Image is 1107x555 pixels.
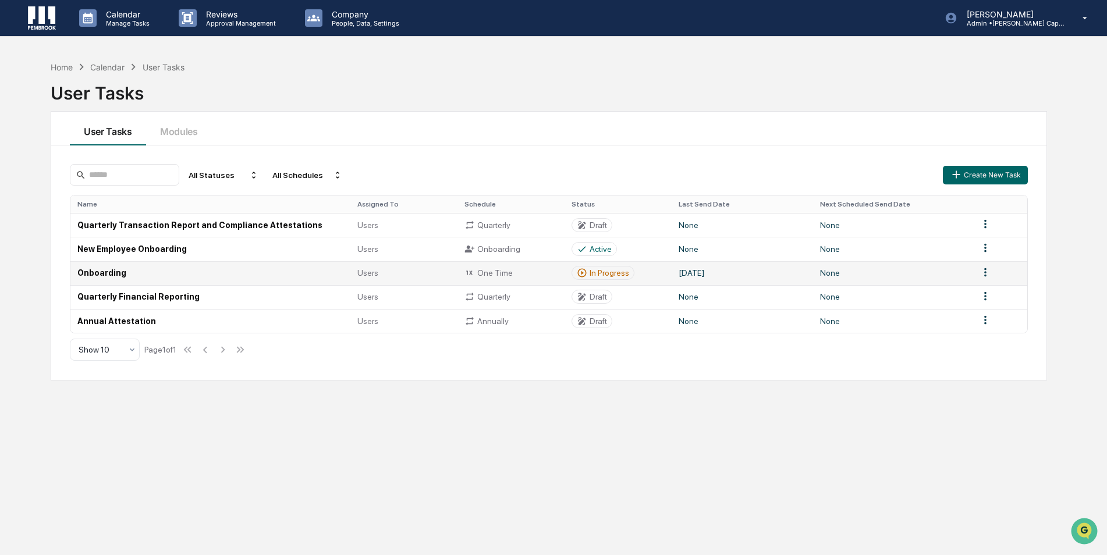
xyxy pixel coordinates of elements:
[590,244,612,254] div: Active
[357,220,378,230] span: Users
[813,237,972,261] td: None
[12,230,21,239] div: 🔎
[52,89,191,101] div: Start new chat
[96,207,144,218] span: Attestations
[464,316,558,326] div: Annually
[198,92,212,106] button: Start new chat
[350,195,457,213] th: Assigned To
[97,19,155,27] p: Manage Tasks
[70,195,350,213] th: Name
[322,9,405,19] p: Company
[80,202,149,223] a: 🗄️Attestations
[464,244,558,254] div: Onboarding
[23,207,75,218] span: Preclearance
[943,166,1028,184] button: Create New Task
[144,345,176,354] div: Page 1 of 1
[464,291,558,302] div: Quarterly
[51,62,73,72] div: Home
[672,237,813,261] td: None
[357,292,378,301] span: Users
[12,129,78,138] div: Past conversations
[28,6,56,30] img: logo
[464,220,558,230] div: Quarterly
[52,101,160,110] div: We're available if you need us!
[197,19,282,27] p: Approval Management
[70,213,350,237] td: Quarterly Transaction Report and Compliance Attestations
[70,309,350,333] td: Annual Attestation
[82,257,141,266] a: Powered byPylon
[813,195,972,213] th: Next Scheduled Send Date
[70,261,350,285] td: Onboarding
[24,89,45,110] img: 8933085812038_c878075ebb4cc5468115_72.jpg
[565,195,672,213] th: Status
[957,19,1066,27] p: Admin • [PERSON_NAME] Capital Management
[322,19,405,27] p: People, Data, Settings
[23,229,73,240] span: Data Lookup
[957,9,1066,19] p: [PERSON_NAME]
[7,202,80,223] a: 🖐️Preclearance
[672,261,813,285] td: [DATE]
[143,62,185,72] div: User Tasks
[84,208,94,217] div: 🗄️
[457,195,565,213] th: Schedule
[12,89,33,110] img: 1746055101610-c473b297-6a78-478c-a979-82029cc54cd1
[70,237,350,261] td: New Employee Onboarding
[357,316,378,326] span: Users
[268,166,347,184] div: All Schedules
[51,73,1047,104] div: User Tasks
[813,285,972,309] td: None
[672,285,813,309] td: None
[590,268,629,277] div: In Progress
[70,112,146,145] button: User Tasks
[36,158,94,168] span: [PERSON_NAME]
[672,309,813,333] td: None
[23,159,33,168] img: 1746055101610-c473b297-6a78-478c-a979-82029cc54cd1
[813,213,972,237] td: None
[90,62,125,72] div: Calendar
[12,208,21,217] div: 🖐️
[672,213,813,237] td: None
[97,158,101,168] span: •
[357,268,378,277] span: Users
[464,268,558,278] div: One Time
[12,147,30,166] img: Jack Rasmussen
[103,158,127,168] span: [DATE]
[180,127,212,141] button: See all
[1070,517,1101,548] iframe: Open customer support
[70,285,350,309] td: Quarterly Financial Reporting
[146,112,212,145] button: Modules
[116,257,141,266] span: Pylon
[672,195,813,213] th: Last Send Date
[197,9,282,19] p: Reviews
[813,309,972,333] td: None
[184,166,263,184] div: All Statuses
[590,292,607,301] div: Draft
[12,24,212,43] p: How can we help?
[590,316,607,326] div: Draft
[97,9,155,19] p: Calendar
[357,244,378,254] span: Users
[7,224,78,245] a: 🔎Data Lookup
[590,220,607,230] div: Draft
[813,261,972,285] td: None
